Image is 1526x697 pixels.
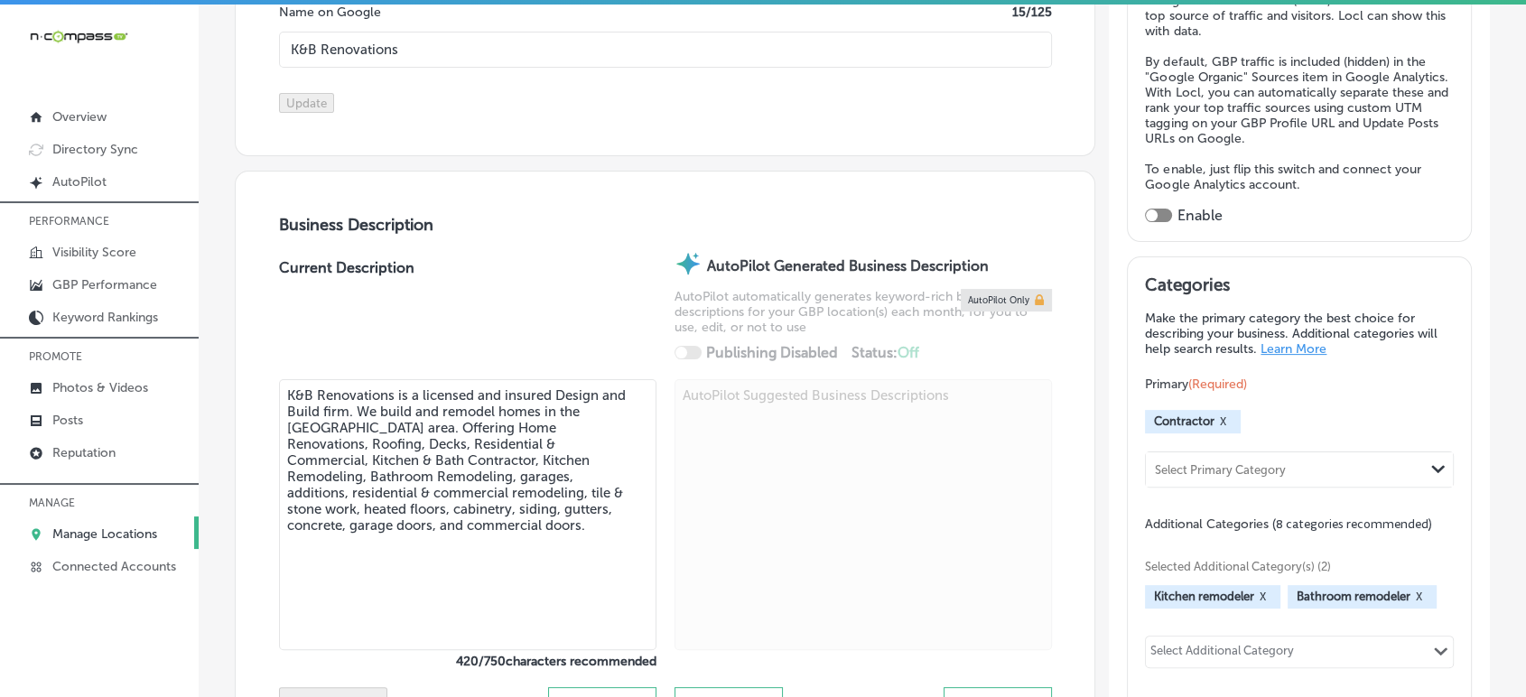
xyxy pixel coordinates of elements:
label: Enable [1177,207,1222,224]
button: X [1214,414,1232,429]
button: Update [279,93,334,113]
p: Posts [52,413,83,428]
p: Make the primary category the best choice for describing your business. Additional categories wil... [1145,311,1454,357]
p: AutoPilot [52,174,107,190]
div: Select Primary Category [1155,462,1286,476]
p: Directory Sync [52,142,138,157]
span: Selected Additional Category(s) (2) [1145,560,1440,573]
label: Current Description [279,259,414,379]
a: Learn More [1261,341,1326,357]
div: Select Additional Category [1150,644,1294,664]
span: (8 categories recommended) [1272,516,1432,533]
textarea: K&B Renovations is a licensed and insured Design and Build firm. We build and remodel homes in th... [279,379,656,650]
p: Overview [52,109,107,125]
label: 420 / 750 characters recommended [279,654,656,669]
img: 660ab0bf-5cc7-4cb8-ba1c-48b5ae0f18e60NCTV_CLogo_TV_Black_-500x88.png [29,28,128,45]
p: Manage Locations [52,526,157,542]
label: 15 /125 [1012,5,1052,20]
img: autopilot-icon [675,250,702,277]
strong: AutoPilot Generated Business Description [707,257,989,274]
span: (Required) [1188,376,1247,392]
span: Kitchen remodeler [1154,590,1254,603]
label: Name on Google [279,5,381,20]
p: Photos & Videos [52,380,148,395]
p: To enable, just flip this switch and connect your Google Analytics account. [1145,162,1454,192]
p: By default, GBP traffic is included (hidden) in the "Google Organic" Sources item in Google Analy... [1145,54,1454,146]
h3: Categories [1145,274,1454,302]
input: Enter Location Name [279,32,1052,68]
button: X [1254,590,1271,604]
p: Connected Accounts [52,559,176,574]
p: Visibility Score [52,245,136,260]
span: Contractor [1154,414,1214,428]
h3: Business Description [279,215,1052,235]
span: Primary [1145,376,1247,392]
p: GBP Performance [52,277,157,293]
span: Bathroom remodeler [1297,590,1410,603]
p: Reputation [52,445,116,460]
button: X [1410,590,1428,604]
p: Keyword Rankings [52,310,158,325]
span: Additional Categories [1145,516,1432,532]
